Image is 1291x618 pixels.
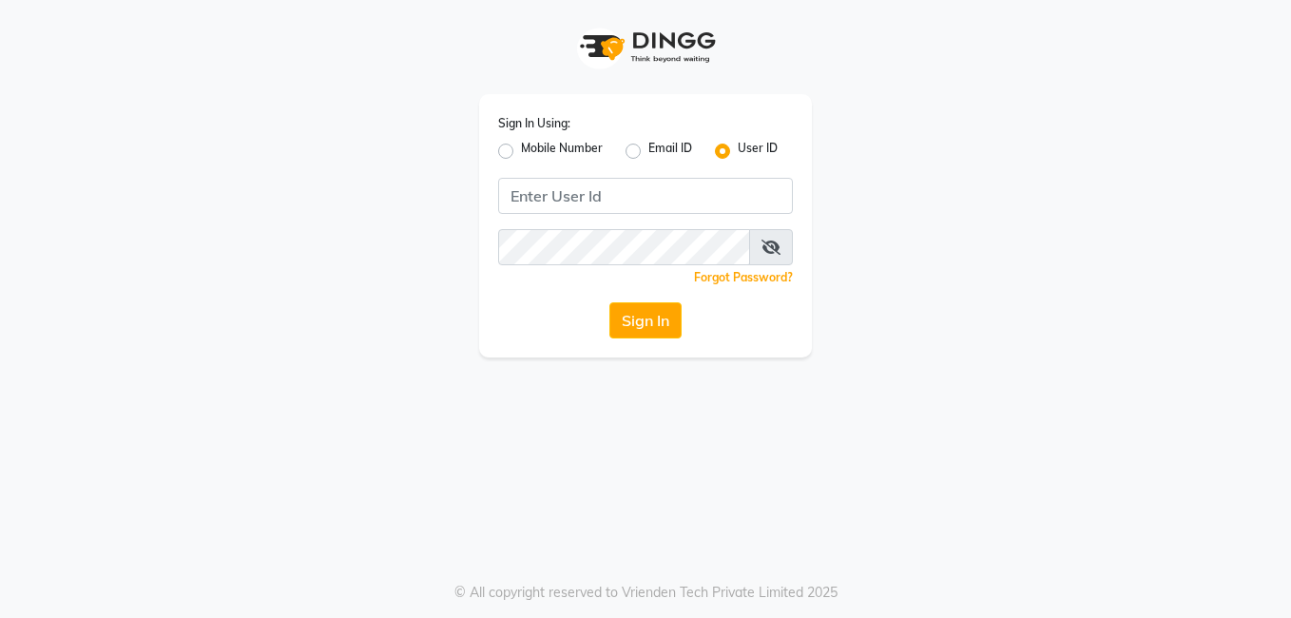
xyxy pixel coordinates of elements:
[498,115,570,132] label: Sign In Using:
[738,140,778,163] label: User ID
[609,302,682,338] button: Sign In
[498,229,750,265] input: Username
[694,270,793,284] a: Forgot Password?
[569,19,722,75] img: logo1.svg
[648,140,692,163] label: Email ID
[498,178,793,214] input: Username
[521,140,603,163] label: Mobile Number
